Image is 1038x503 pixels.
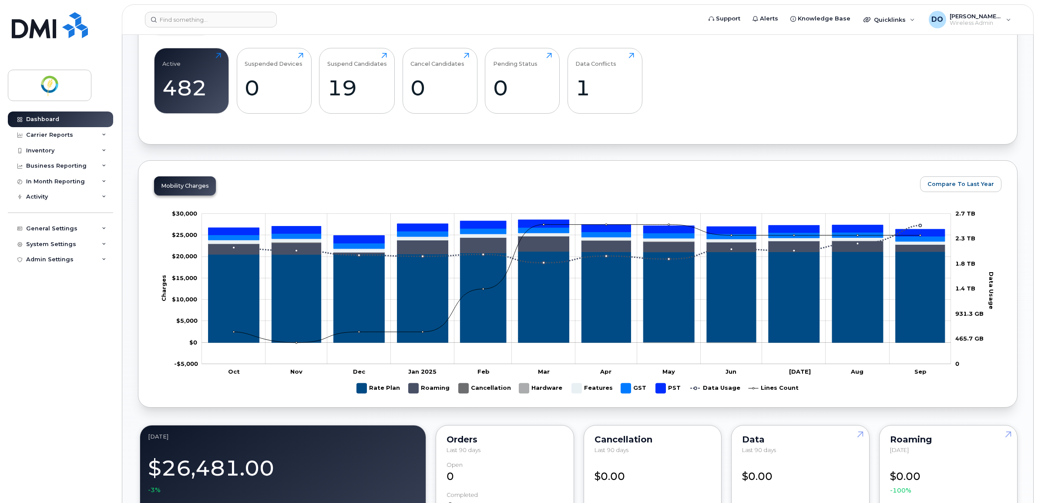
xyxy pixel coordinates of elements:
[409,368,437,375] tspan: Jan 2025
[409,380,450,397] g: Roaming
[447,462,463,468] div: Open
[955,310,984,317] tspan: 931.3 GB
[955,210,975,217] tspan: 2.7 TB
[789,368,811,375] tspan: [DATE]
[172,296,197,303] g: $0
[742,436,859,443] div: Data
[955,285,975,292] tspan: 1.4 TB
[702,10,746,27] a: Support
[245,75,303,101] div: 0
[228,368,240,375] tspan: Oct
[742,462,859,484] div: $0.00
[920,176,1001,192] button: Compare To Last Year
[208,233,945,252] g: Features
[148,433,418,440] div: September 2025
[760,14,778,23] span: Alerts
[595,446,628,453] span: Last 90 days
[189,339,197,346] tspan: $0
[174,360,198,367] tspan: -$5,000
[716,14,740,23] span: Support
[950,13,1002,20] span: [PERSON_NAME], [PERSON_NAME]
[950,20,1002,27] span: Wireless Admin
[656,380,682,397] g: PST
[410,75,469,101] div: 0
[595,462,711,484] div: $0.00
[575,53,634,108] a: Data Conflicts1
[208,220,945,243] g: PST
[357,380,799,397] g: Legend
[172,253,197,260] g: $0
[410,53,469,108] a: Cancel Candidates0
[890,486,911,495] span: -100%
[459,380,511,397] g: Cancellation
[890,462,1007,495] div: $0.00
[890,436,1007,443] div: Roaming
[148,451,418,494] div: $26,481.00
[172,274,197,281] g: $0
[600,368,612,375] tspan: Apr
[726,368,736,375] tspan: Jun
[988,272,995,309] tspan: Data Usage
[927,180,994,188] span: Compare To Last Year
[447,436,563,443] div: Orders
[208,252,945,343] g: Rate Plan
[172,231,197,238] g: $0
[410,53,464,67] div: Cancel Candidates
[172,210,197,217] g: $0
[245,53,303,108] a: Suspended Devices0
[477,368,490,375] tspan: Feb
[327,53,387,108] a: Suspend Candidates19
[162,75,221,101] div: 482
[955,260,975,267] tspan: 1.8 TB
[245,53,302,67] div: Suspended Devices
[447,446,480,453] span: Last 90 days
[148,486,161,494] span: -3%
[172,253,197,260] tspan: $20,000
[447,462,563,484] div: 0
[691,380,740,397] g: Data Usage
[851,368,864,375] tspan: Aug
[595,436,711,443] div: Cancellation
[172,210,197,217] tspan: $30,000
[923,11,1017,28] div: Dickson-Isu, Olugbenga
[172,231,197,238] tspan: $25,000
[874,16,906,23] span: Quicklinks
[160,275,167,301] tspan: Charges
[208,228,945,249] g: GST
[746,10,784,27] a: Alerts
[172,274,197,281] tspan: $15,000
[176,317,198,324] tspan: $5,000
[493,75,552,101] div: 0
[353,368,366,375] tspan: Dec
[857,11,921,28] div: Quicklinks
[890,446,909,453] span: [DATE]
[174,360,198,367] g: $0
[519,380,563,397] g: Hardware
[538,368,550,375] tspan: Mar
[784,10,857,27] a: Knowledge Base
[290,368,302,375] tspan: Nov
[621,380,647,397] g: GST
[493,53,552,108] a: Pending Status0
[572,380,613,397] g: Features
[176,317,198,324] g: $0
[955,335,984,342] tspan: 465.7 GB
[931,14,943,25] span: DO
[327,53,387,67] div: Suspend Candidates
[914,368,927,375] tspan: Sep
[798,14,850,23] span: Knowledge Base
[955,235,975,242] tspan: 2.3 TB
[145,12,277,27] input: Find something...
[327,75,387,101] div: 19
[742,446,776,453] span: Last 90 days
[662,368,675,375] tspan: May
[357,380,400,397] g: Rate Plan
[208,236,945,254] g: Roaming
[749,380,799,397] g: Lines Count
[162,53,181,67] div: Active
[955,360,959,367] tspan: 0
[575,53,616,67] div: Data Conflicts
[172,296,197,303] tspan: $10,000
[162,53,221,108] a: Active482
